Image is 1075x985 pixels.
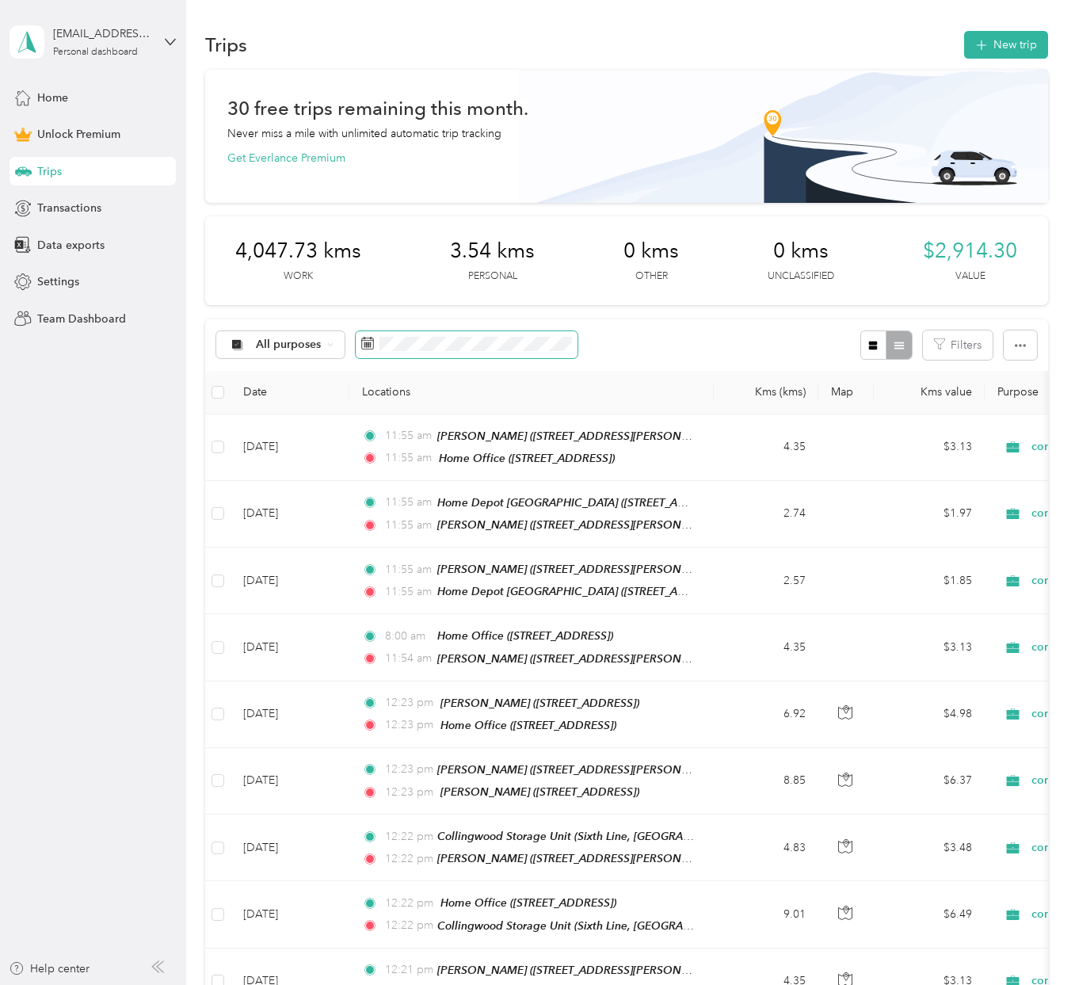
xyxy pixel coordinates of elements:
[955,269,985,284] p: Value
[349,371,714,414] th: Locations
[437,585,727,598] span: Home Depot [GEOGRAPHIC_DATA] ([STREET_ADDRESS])
[385,449,432,467] span: 11:55 am
[714,748,818,815] td: 8.85
[37,311,126,327] span: Team Dashboard
[385,561,430,578] span: 11:55 am
[437,763,726,777] span: [PERSON_NAME] ([STREET_ADDRESS][PERSON_NAME])
[385,650,430,667] span: 11:54 am
[37,200,101,216] span: Transactions
[37,163,62,180] span: Trips
[231,548,349,614] td: [DATE]
[385,517,430,534] span: 11:55 am
[385,784,433,801] span: 12:23 pm
[874,748,985,815] td: $6.37
[773,239,829,264] span: 0 kms
[385,917,430,934] span: 12:22 pm
[714,414,818,481] td: 4.35
[440,896,616,909] span: Home Office ([STREET_ADDRESS])
[53,25,152,42] div: [EMAIL_ADDRESS][DOMAIN_NAME]
[439,452,615,464] span: Home Office ([STREET_ADDRESS])
[284,269,313,284] p: Work
[385,427,430,445] span: 11:55 am
[714,881,818,948] td: 9.01
[874,815,985,881] td: $3.48
[385,628,430,645] span: 8:00 am
[385,716,433,734] span: 12:23 pm
[468,269,517,284] p: Personal
[9,960,90,977] button: Help center
[874,481,985,548] td: $1.97
[714,681,818,748] td: 6.92
[385,761,430,778] span: 12:23 pm
[818,371,874,414] th: Map
[874,881,985,948] td: $6.49
[385,828,430,846] span: 12:22 pm
[437,830,982,843] span: Collingwood Storage Unit (Sixth Line, [GEOGRAPHIC_DATA], [GEOGRAPHIC_DATA], [GEOGRAPHIC_DATA])
[231,881,349,948] td: [DATE]
[385,961,430,979] span: 12:21 pm
[437,652,726,666] span: [PERSON_NAME] ([STREET_ADDRESS][PERSON_NAME])
[714,481,818,548] td: 2.74
[986,896,1075,985] iframe: Everlance-gr Chat Button Frame
[256,339,322,350] span: All purposes
[714,815,818,881] td: 4.83
[231,371,349,414] th: Date
[714,371,818,414] th: Kms (kms)
[227,150,345,166] button: Get Everlance Premium
[714,548,818,614] td: 2.57
[440,697,639,709] span: [PERSON_NAME] ([STREET_ADDRESS])
[205,36,247,53] h1: Trips
[385,583,430,601] span: 11:55 am
[518,70,1048,203] img: Banner
[227,100,528,116] h1: 30 free trips remaining this month.
[53,48,138,57] div: Personal dashboard
[437,852,726,865] span: [PERSON_NAME] ([STREET_ADDRESS][PERSON_NAME])
[231,614,349,681] td: [DATE]
[437,518,726,532] span: [PERSON_NAME] ([STREET_ADDRESS][PERSON_NAME])
[37,273,79,290] span: Settings
[231,681,349,748] td: [DATE]
[714,614,818,681] td: 4.35
[227,125,501,142] p: Never miss a mile with unlimited automatic trip tracking
[385,694,433,712] span: 12:23 pm
[440,719,616,731] span: Home Office ([STREET_ADDRESS])
[874,548,985,614] td: $1.85
[635,269,668,284] p: Other
[231,414,349,481] td: [DATE]
[37,90,68,106] span: Home
[231,815,349,881] td: [DATE]
[437,919,982,933] span: Collingwood Storage Unit (Sixth Line, [GEOGRAPHIC_DATA], [GEOGRAPHIC_DATA], [GEOGRAPHIC_DATA])
[768,269,834,284] p: Unclassified
[874,371,985,414] th: Kms value
[874,614,985,681] td: $3.13
[623,239,679,264] span: 0 kms
[923,239,1017,264] span: $2,914.30
[437,629,613,642] span: Home Office ([STREET_ADDRESS])
[440,785,639,798] span: [PERSON_NAME] ([STREET_ADDRESS])
[874,414,985,481] td: $3.13
[437,496,727,510] span: Home Depot [GEOGRAPHIC_DATA] ([STREET_ADDRESS])
[437,563,726,576] span: [PERSON_NAME] ([STREET_ADDRESS][PERSON_NAME])
[437,964,726,977] span: [PERSON_NAME] ([STREET_ADDRESS][PERSON_NAME])
[385,895,433,912] span: 12:22 pm
[437,430,726,443] span: [PERSON_NAME] ([STREET_ADDRESS][PERSON_NAME])
[231,748,349,815] td: [DATE]
[231,481,349,548] td: [DATE]
[37,126,120,143] span: Unlock Premium
[385,494,430,511] span: 11:55 am
[450,239,535,264] span: 3.54 kms
[385,850,430,868] span: 12:22 pm
[923,330,993,360] button: Filters
[874,681,985,748] td: $4.98
[37,237,105,254] span: Data exports
[964,31,1048,59] button: New trip
[235,239,361,264] span: 4,047.73 kms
